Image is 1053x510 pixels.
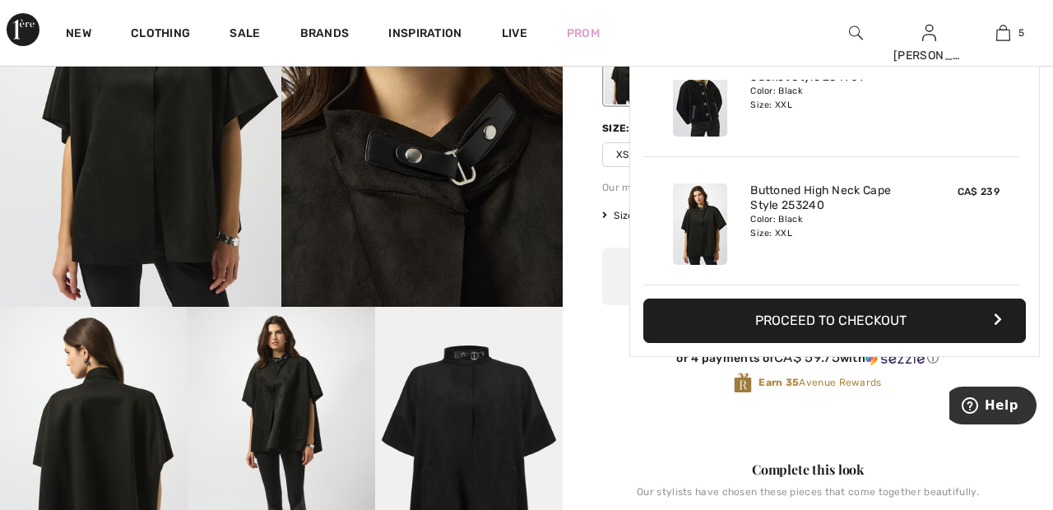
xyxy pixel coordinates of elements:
div: [PERSON_NAME] [893,47,966,64]
span: XS [602,142,643,167]
span: Size Guide [602,208,664,223]
div: Black [605,43,647,104]
img: Sezzle [865,351,925,366]
span: Inspiration [388,26,462,44]
img: Avenue Rewards [734,372,752,394]
a: Live [502,25,527,42]
span: Avenue Rewards [758,375,881,390]
a: Buttoned High Neck Cape Style 253240 [750,183,912,213]
a: Clothing [131,26,190,44]
div: Size: [602,121,633,136]
img: search the website [849,23,863,43]
img: Bonded Faux Fur Boxy Jacket Style 254909 [673,55,727,137]
div: Complete this look [602,460,1014,480]
img: My Bag [996,23,1010,43]
span: CA$ 239 [958,186,1000,197]
div: Our model is 5'9"/175 cm and wears a size 6. [602,180,1014,195]
a: 5 [967,23,1039,43]
div: or 4 payments of with [602,350,1014,366]
iframe: Opens a widget where you can find more information [949,387,1037,428]
a: Prom [567,25,600,42]
div: Color: Black Size: XXL [750,213,912,239]
a: Sign In [922,25,936,40]
img: Buttoned High Neck Cape Style 253240 [673,183,727,265]
a: New [66,26,91,44]
img: My Info [922,23,936,43]
img: 1ère Avenue [7,13,39,46]
span: 5 [1018,25,1024,40]
a: Sale [230,26,260,44]
div: or 4 payments ofCA$ 59.75withSezzle Click to learn more about Sezzle [602,350,1014,372]
button: Proceed to Checkout [643,299,1026,343]
strong: Earn 35 [758,377,799,388]
a: Brands [300,26,350,44]
button: ✔ Added to Bag [602,248,1014,305]
div: Color: Black Size: XXL [750,85,912,111]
